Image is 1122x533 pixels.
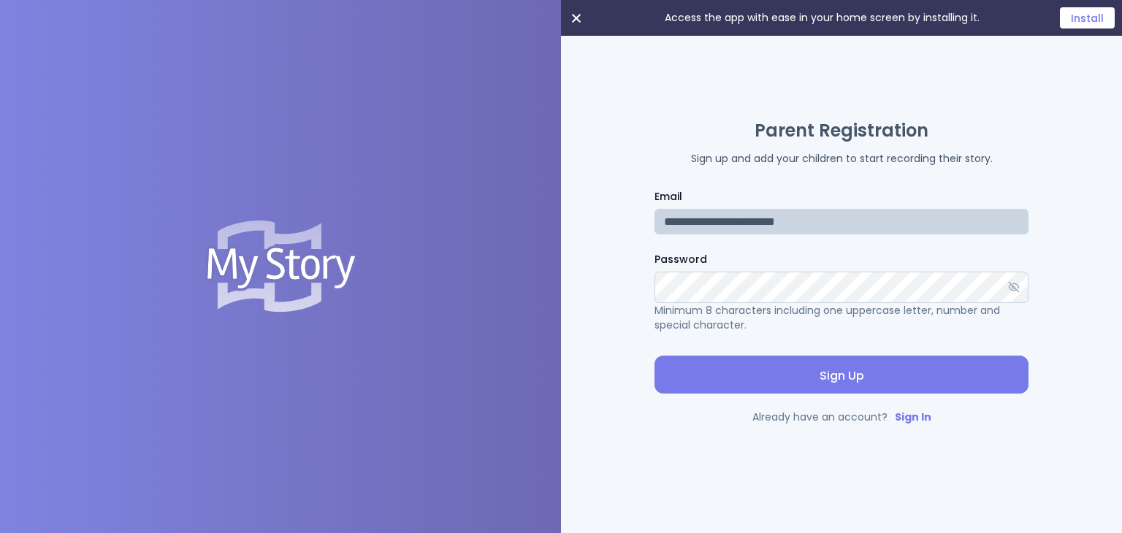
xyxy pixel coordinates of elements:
[654,408,1028,426] p: Already have an account?
[654,189,1028,204] label: Email
[654,303,1028,332] p: Minimum 8 characters including one uppercase letter, number and special character.
[654,151,1028,166] p: Sign up and add your children to start recording their story.
[654,122,1028,139] h1: Parent Registration
[205,221,357,312] img: Logo
[1060,7,1115,28] button: Install
[665,10,980,26] p: Access the app with ease in your home screen by installing it.
[666,367,1017,385] span: Sign Up
[654,252,1028,267] label: Password
[654,356,1028,394] button: Sign Up
[895,410,931,424] a: Sign In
